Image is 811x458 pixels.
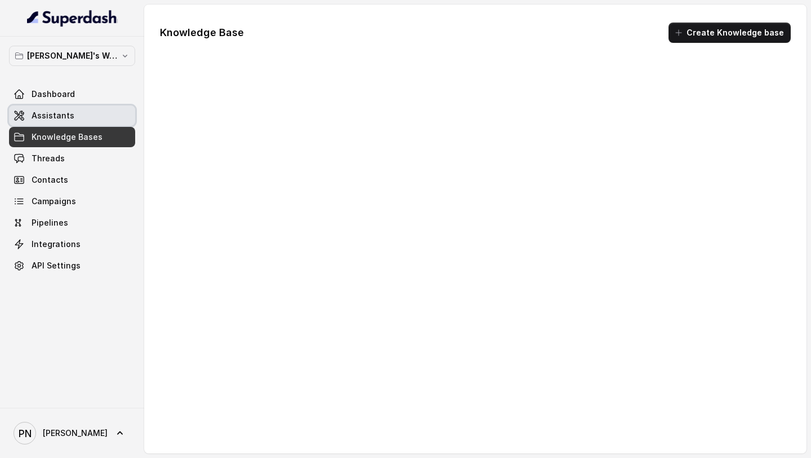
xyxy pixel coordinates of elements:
[32,153,65,164] span: Threads
[32,89,75,100] span: Dashboard
[32,239,81,250] span: Integrations
[19,428,32,439] text: PN
[9,127,135,147] a: Knowledge Bases
[160,24,244,42] h1: Knowledge Base
[32,196,76,207] span: Campaigns
[32,217,68,228] span: Pipelines
[43,428,108,439] span: [PERSON_NAME]
[9,234,135,254] a: Integrations
[9,417,135,449] a: [PERSON_NAME]
[669,23,791,43] button: Create Knowledge base
[9,148,135,169] a: Threads
[27,49,117,63] p: [PERSON_NAME]'s Workspace
[32,110,74,121] span: Assistants
[9,213,135,233] a: Pipelines
[9,191,135,212] a: Campaigns
[9,105,135,126] a: Assistants
[9,84,135,104] a: Dashboard
[9,46,135,66] button: [PERSON_NAME]'s Workspace
[27,9,118,27] img: light.svg
[9,256,135,276] a: API Settings
[32,131,103,143] span: Knowledge Bases
[32,260,81,271] span: API Settings
[32,174,68,186] span: Contacts
[9,170,135,190] a: Contacts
